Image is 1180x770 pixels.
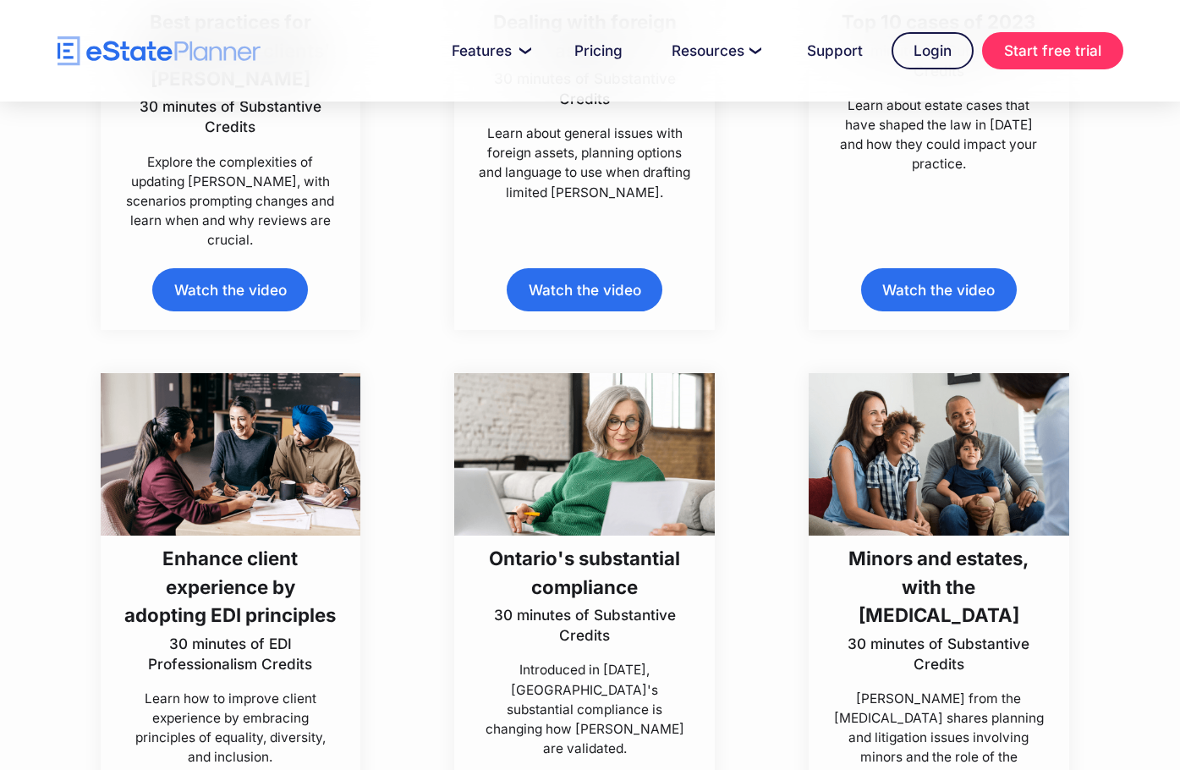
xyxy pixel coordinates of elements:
a: Features [431,34,546,68]
a: Pricing [554,34,643,68]
a: Login [892,32,974,69]
p: Learn about general issues with foreign assets, planning options and language to use when draftin... [478,124,692,202]
a: Watch the video [507,268,662,311]
h3: Minors and estates, with the [MEDICAL_DATA] [832,544,1046,629]
p: 30 minutes of EDI Professionalism Credits [123,634,338,674]
a: Ontario's substantial compliance30 minutes of Substantive CreditsIntroduced in [DATE], [GEOGRAPHI... [454,373,714,758]
p: 30 minutes of Substantive Credits [832,634,1046,674]
p: 30 minutes of Substantive Credits [123,96,338,137]
p: Learn about estate cases that have shaped the law in [DATE] and how they could impact your practice. [832,96,1046,174]
a: Enhance client experience by adopting EDI principles30 minutes of EDI Professionalism CreditsLear... [101,373,360,767]
a: Resources [651,34,778,68]
p: 30 minutes of Substantive Credits [478,605,692,646]
h3: Ontario's substantial compliance [478,544,692,601]
a: home [58,36,261,66]
p: Explore the complexities of updating [PERSON_NAME], with scenarios prompting changes and learn wh... [123,152,338,250]
a: Watch the video [861,268,1017,311]
p: Learn how to improve client experience by embracing principles of equality, diversity, and inclus... [123,689,338,767]
a: Watch the video [152,268,308,311]
h3: Enhance client experience by adopting EDI principles [123,544,338,629]
a: Support [787,34,883,68]
a: Start free trial [982,32,1123,69]
p: Introduced in [DATE], [GEOGRAPHIC_DATA]'s substantial compliance is changing how [PERSON_NAME] ar... [478,660,692,758]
